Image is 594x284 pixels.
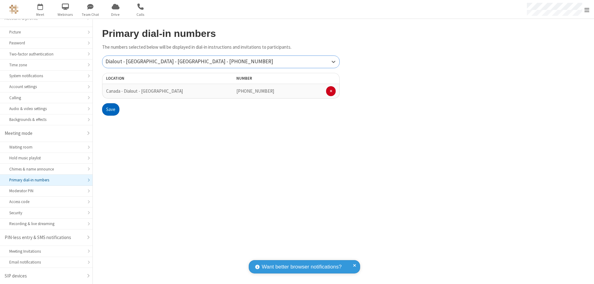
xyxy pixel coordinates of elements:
span: [PHONE_NUMBER] [236,88,274,94]
div: Chimes & name announce [9,166,83,172]
div: Moderator PIN [9,188,83,194]
div: Backgrounds & effects [9,117,83,122]
div: Hold music playlist [9,155,83,161]
span: Meet [29,12,52,17]
span: Want better browser notifications? [262,263,342,271]
div: SIP devices [5,273,83,280]
div: Picture [9,29,83,35]
div: Meeting Invitations [9,248,83,254]
h2: Primary dial-in numbers [102,28,340,39]
div: Calling [9,95,83,101]
div: Account settings [9,84,83,90]
span: Webinars [54,12,77,17]
th: Location [102,73,197,84]
div: Primary dial-in numbers [9,177,83,183]
span: Calls [129,12,152,17]
div: Two-factor authentication [9,51,83,57]
div: Time zone [9,62,83,68]
p: The numbers selected below will be displayed in dial-in instructions and invitations to participa... [102,44,340,51]
div: System notifications [9,73,83,79]
div: Meeting mode [5,130,83,137]
button: Save [102,103,119,116]
div: Waiting room [9,144,83,150]
div: Access code [9,199,83,205]
td: Canada - Dialout - [GEOGRAPHIC_DATA] [102,84,197,99]
div: Email notifications [9,259,83,265]
div: Security [9,210,83,216]
span: Dialout - [GEOGRAPHIC_DATA] - [GEOGRAPHIC_DATA] - [PHONE_NUMBER] [105,58,273,65]
span: Drive [104,12,127,17]
span: Team Chat [79,12,102,17]
img: QA Selenium DO NOT DELETE OR CHANGE [9,5,19,14]
div: Password [9,40,83,46]
div: PIN-less entry & SMS notifications [5,234,83,241]
div: Recording & live streaming [9,221,83,227]
div: Audio & video settings [9,106,83,112]
th: Number [233,73,340,84]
